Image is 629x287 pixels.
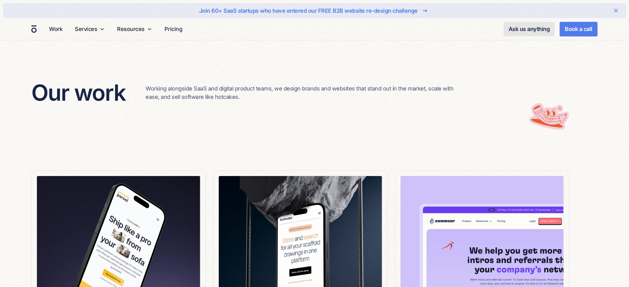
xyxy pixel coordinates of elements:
[199,7,418,15] div: Join 60+ SaaS startups who have entered our FREE B2B website re-design challenge
[117,25,145,33] div: Resources
[31,79,126,106] h2: Our work
[504,22,555,36] a: Ask us anything
[146,84,462,101] p: Working alongside SaaS and digital product teams, we design brands and websites that stand out in...
[162,23,185,35] a: Pricing
[75,25,97,33] div: Services
[115,18,155,40] div: Resources
[559,22,598,37] a: Book a call
[23,6,606,15] a: Join 60+ SaaS startups who have entered our FREE B2B website re-design challenge
[72,18,107,40] div: Services
[47,23,65,35] a: Work
[31,25,37,33] a: home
